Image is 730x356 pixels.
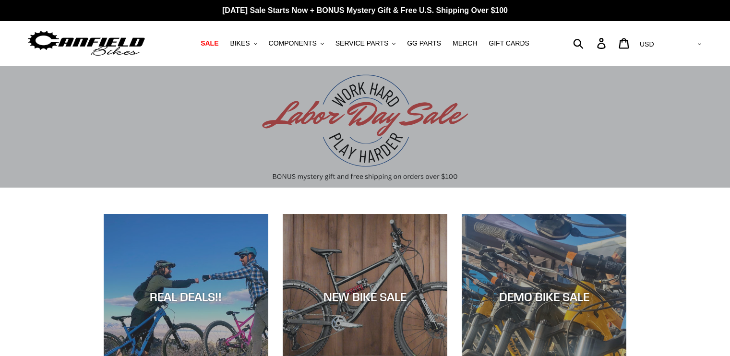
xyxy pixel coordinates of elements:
[578,33,603,54] input: Search
[331,37,400,50] button: SERVICE PARTS
[462,289,626,303] div: DEMO BIKE SALE
[26,28,146,59] img: Canfield Bikes
[402,37,446,50] a: GG PARTS
[489,39,529,47] span: GIFT CARDS
[484,37,534,50] a: GIFT CARDS
[283,289,447,303] div: NEW BIKE SALE
[225,37,262,50] button: BIKES
[196,37,223,50] a: SALE
[104,289,268,303] div: REAL DEALS!!
[264,37,329,50] button: COMPONENTS
[453,39,477,47] span: MERCH
[448,37,482,50] a: MERCH
[230,39,250,47] span: BIKES
[269,39,317,47] span: COMPONENTS
[201,39,218,47] span: SALE
[335,39,388,47] span: SERVICE PARTS
[407,39,441,47] span: GG PARTS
